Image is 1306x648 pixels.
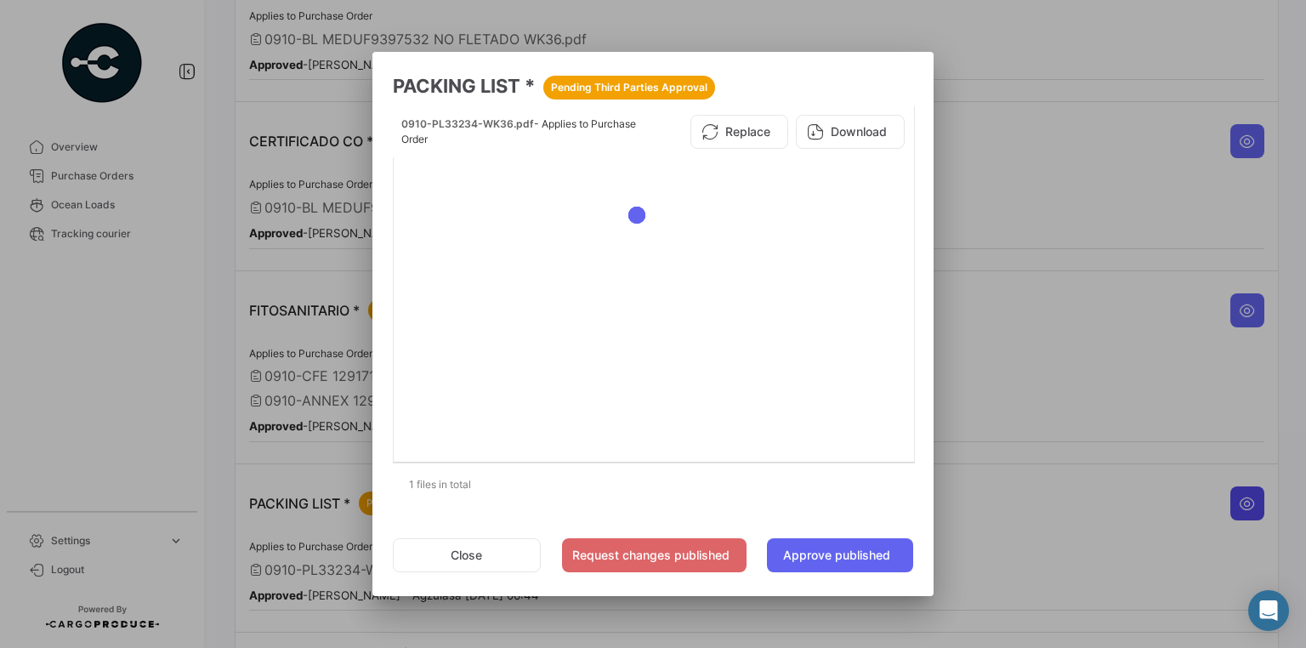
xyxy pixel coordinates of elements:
div: 1 files in total [393,463,913,506]
div: Abrir Intercom Messenger [1248,590,1289,631]
button: Close [393,538,541,572]
button: Download [796,115,905,149]
button: Replace [690,115,788,149]
h3: PACKING LIST * [393,72,913,99]
button: Request changes published [562,538,747,572]
span: 0910-PL33234-WK36.pdf [401,117,534,130]
span: Pending Third Parties Approval [551,80,707,95]
button: Approve published [767,538,913,572]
